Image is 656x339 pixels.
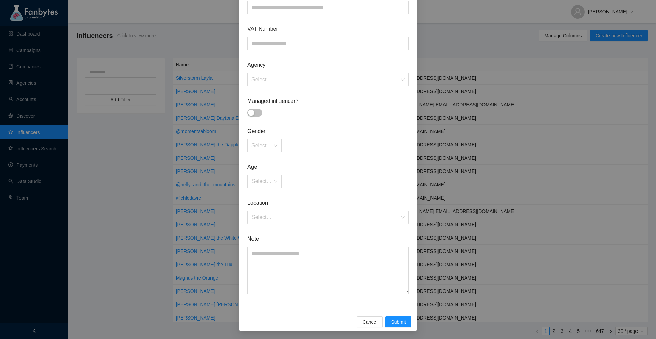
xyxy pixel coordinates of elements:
[391,318,406,326] span: Submit
[385,316,411,327] button: Submit
[247,97,409,105] span: Managed influencer?
[247,127,409,135] span: Gender
[247,25,409,33] span: VAT Number
[247,199,409,207] span: Location
[247,163,409,171] span: Age
[247,234,409,243] span: Note
[247,60,409,69] span: Agency
[357,316,383,327] button: Cancel
[363,318,378,326] span: Cancel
